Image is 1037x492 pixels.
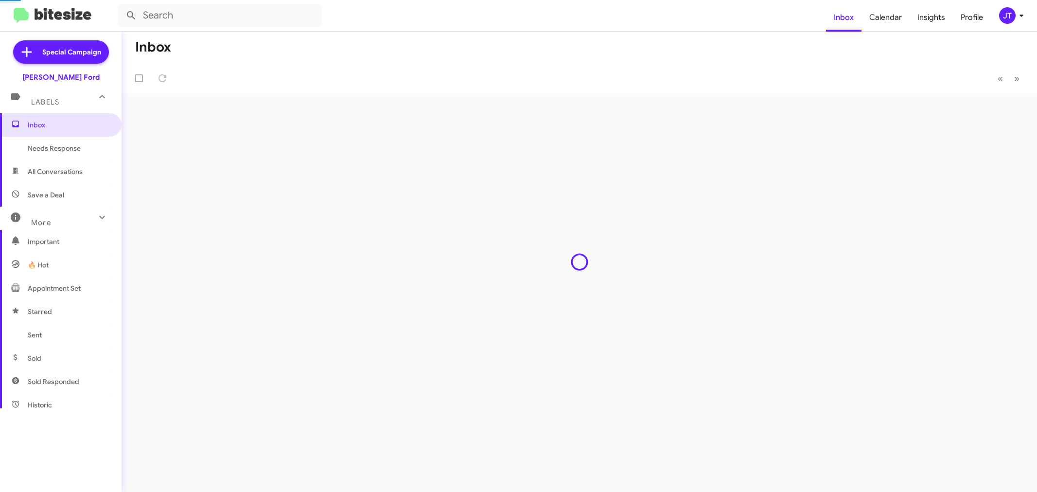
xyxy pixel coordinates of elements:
a: Special Campaign [13,40,109,64]
span: » [1014,72,1019,85]
nav: Page navigation example [992,69,1025,88]
span: All Conversations [28,167,83,176]
span: Appointment Set [28,283,81,293]
span: Needs Response [28,143,110,153]
span: Save a Deal [28,190,64,200]
span: Inbox [28,120,110,130]
span: Important [28,237,110,246]
h1: Inbox [135,39,171,55]
button: JT [991,7,1026,24]
a: Calendar [861,3,910,32]
a: Insights [910,3,953,32]
span: « [998,72,1003,85]
div: JT [999,7,1016,24]
input: Search [118,4,322,27]
button: Previous [992,69,1009,88]
span: More [31,218,51,227]
span: Sold Responded [28,377,79,387]
span: Sold [28,353,41,363]
button: Next [1008,69,1025,88]
a: Inbox [826,3,861,32]
div: [PERSON_NAME] Ford [22,72,100,82]
span: Sent [28,330,42,340]
span: Starred [28,307,52,316]
span: 🔥 Hot [28,260,49,270]
span: Labels [31,98,59,106]
span: Historic [28,400,52,410]
a: Profile [953,3,991,32]
span: Special Campaign [42,47,101,57]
